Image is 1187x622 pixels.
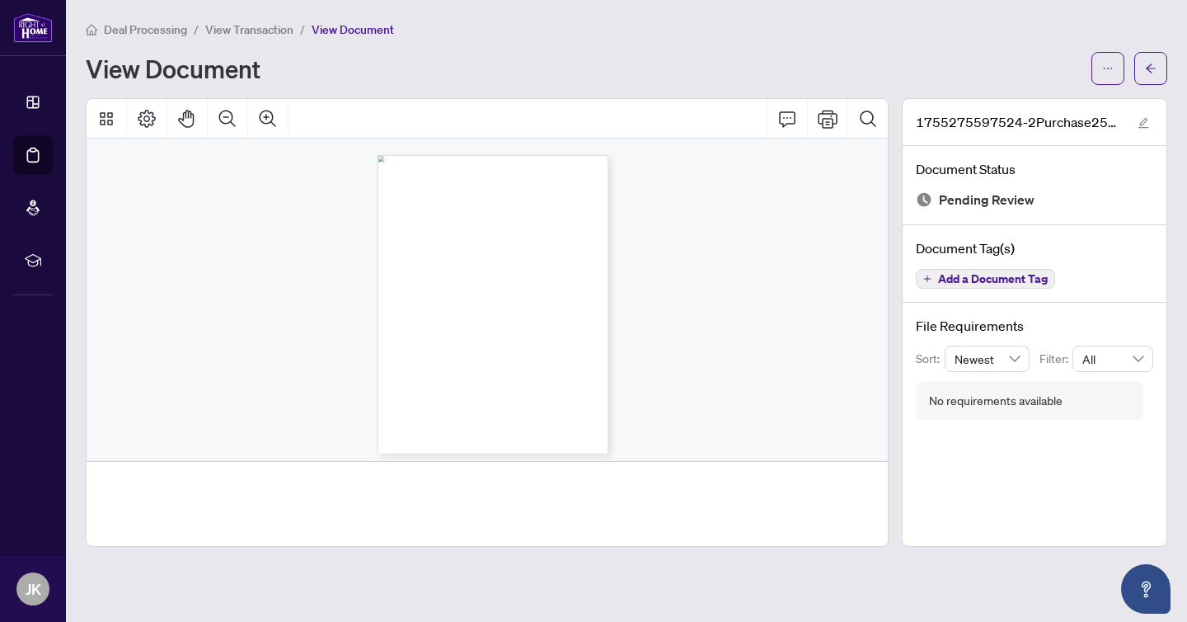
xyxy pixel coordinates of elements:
[916,112,1122,132] span: 1755275597524-2Purchase25MillikenBlvd-DepositReceipt.pdf
[104,22,187,37] span: Deal Processing
[300,20,305,39] li: /
[205,22,293,37] span: View Transaction
[86,55,260,82] h1: View Document
[916,238,1153,258] h4: Document Tag(s)
[916,159,1153,179] h4: Document Status
[13,12,53,43] img: logo
[916,269,1055,289] button: Add a Document Tag
[1121,564,1171,614] button: Open asap
[312,22,394,37] span: View Document
[1039,350,1072,368] p: Filter:
[1102,63,1114,74] span: ellipsis
[938,273,1048,285] span: Add a Document Tag
[86,24,97,35] span: home
[1082,346,1143,371] span: All
[929,392,1063,410] div: No requirements available
[923,275,931,283] span: plus
[955,346,1020,371] span: Newest
[916,350,945,368] p: Sort:
[26,577,41,601] span: JK
[939,189,1035,211] span: Pending Review
[194,20,199,39] li: /
[1138,117,1149,129] span: edit
[1145,63,1157,74] span: arrow-left
[916,191,932,208] img: Document Status
[916,316,1153,336] h4: File Requirements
